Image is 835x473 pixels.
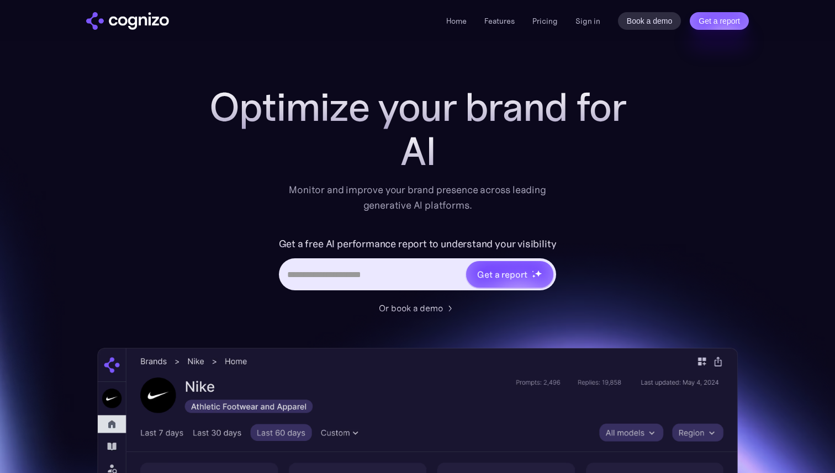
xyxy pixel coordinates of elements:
img: cognizo logo [86,12,169,30]
label: Get a free AI performance report to understand your visibility [279,235,557,253]
div: AI [197,129,638,173]
a: Features [484,16,515,26]
form: Hero URL Input Form [279,235,557,296]
img: star [535,270,542,277]
a: Get a reportstarstarstar [465,260,554,289]
a: Get a report [690,12,749,30]
a: home [86,12,169,30]
img: star [532,274,536,278]
a: Pricing [532,16,558,26]
div: Get a report [477,268,527,281]
a: Or book a demo [379,301,456,315]
a: Sign in [575,14,600,28]
a: Book a demo [618,12,681,30]
a: Home [446,16,467,26]
h1: Optimize your brand for [197,85,638,129]
img: star [532,270,533,272]
div: Monitor and improve your brand presence across leading generative AI platforms. [282,182,553,213]
div: Or book a demo [379,301,443,315]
